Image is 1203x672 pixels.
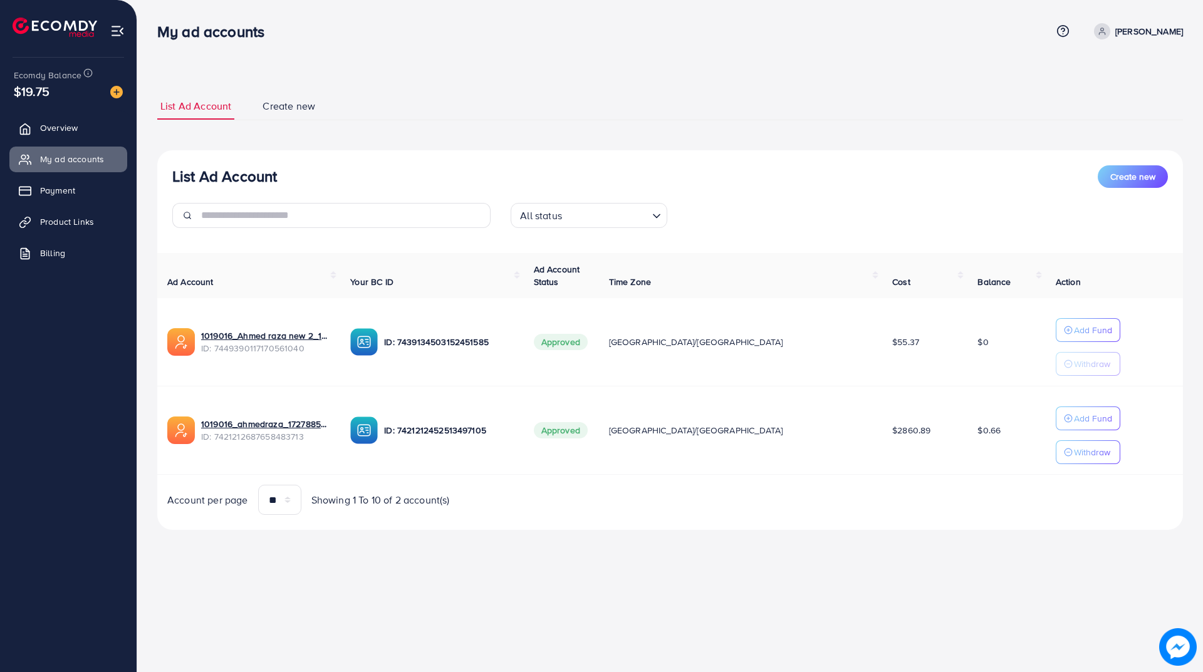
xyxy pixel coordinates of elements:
span: $2860.89 [892,424,930,437]
p: Withdraw [1074,445,1110,460]
span: Create new [263,99,315,113]
a: 1019016_ahmedraza_1727885739440 [201,418,330,430]
span: All status [518,207,565,225]
p: [PERSON_NAME] [1115,24,1183,39]
span: Balance [977,276,1011,288]
span: Cost [892,276,910,288]
span: Overview [40,121,78,134]
span: Ad Account Status [534,263,580,288]
span: ID: 7449390117170561040 [201,342,330,354]
a: Billing [9,240,127,266]
span: $0.66 [977,424,1001,437]
span: Create new [1110,170,1155,183]
span: Billing [40,247,65,259]
div: <span class='underline'>1019016_ahmedraza_1727885739440</span></br>7421212687658483713 [201,418,330,443]
div: Search for option [511,203,667,228]
a: 1019016_Ahmed raza new 2_1734446302370 [201,329,330,342]
h3: List Ad Account [172,167,277,185]
button: Withdraw [1056,352,1120,376]
a: Overview [9,115,127,140]
span: ID: 7421212687658483713 [201,430,330,443]
span: Showing 1 To 10 of 2 account(s) [311,493,450,507]
h3: My ad accounts [157,23,274,41]
a: Payment [9,178,127,203]
p: Withdraw [1074,356,1110,371]
img: menu [110,24,125,38]
span: Your BC ID [350,276,393,288]
a: [PERSON_NAME] [1089,23,1183,39]
p: Add Fund [1074,411,1112,426]
span: $55.37 [892,336,919,348]
img: image [110,86,123,98]
div: <span class='underline'>1019016_Ahmed raza new 2_1734446302370</span></br>7449390117170561040 [201,329,330,355]
input: Search for option [566,204,647,225]
span: Approved [534,422,588,438]
img: ic-ads-acc.e4c84228.svg [167,328,195,356]
a: Product Links [9,209,127,234]
span: Action [1056,276,1081,288]
img: logo [13,18,97,37]
span: Approved [534,334,588,350]
span: $19.75 [14,82,49,100]
img: ic-ads-acc.e4c84228.svg [167,416,195,444]
p: ID: 7421212452513497105 [384,423,513,438]
span: [GEOGRAPHIC_DATA]/[GEOGRAPHIC_DATA] [609,336,783,348]
span: Account per page [167,493,248,507]
p: Add Fund [1074,323,1112,338]
img: ic-ba-acc.ded83a64.svg [350,416,378,444]
img: ic-ba-acc.ded83a64.svg [350,328,378,356]
button: Create new [1098,165,1168,188]
span: Product Links [40,215,94,228]
span: My ad accounts [40,153,104,165]
a: My ad accounts [9,147,127,172]
span: Ad Account [167,276,214,288]
span: List Ad Account [160,99,231,113]
img: image [1159,628,1197,666]
span: Time Zone [609,276,651,288]
button: Withdraw [1056,440,1120,464]
span: Ecomdy Balance [14,69,81,81]
span: [GEOGRAPHIC_DATA]/[GEOGRAPHIC_DATA] [609,424,783,437]
button: Add Fund [1056,318,1120,342]
p: ID: 7439134503152451585 [384,334,513,349]
span: Payment [40,184,75,197]
button: Add Fund [1056,406,1120,430]
span: $0 [977,336,988,348]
